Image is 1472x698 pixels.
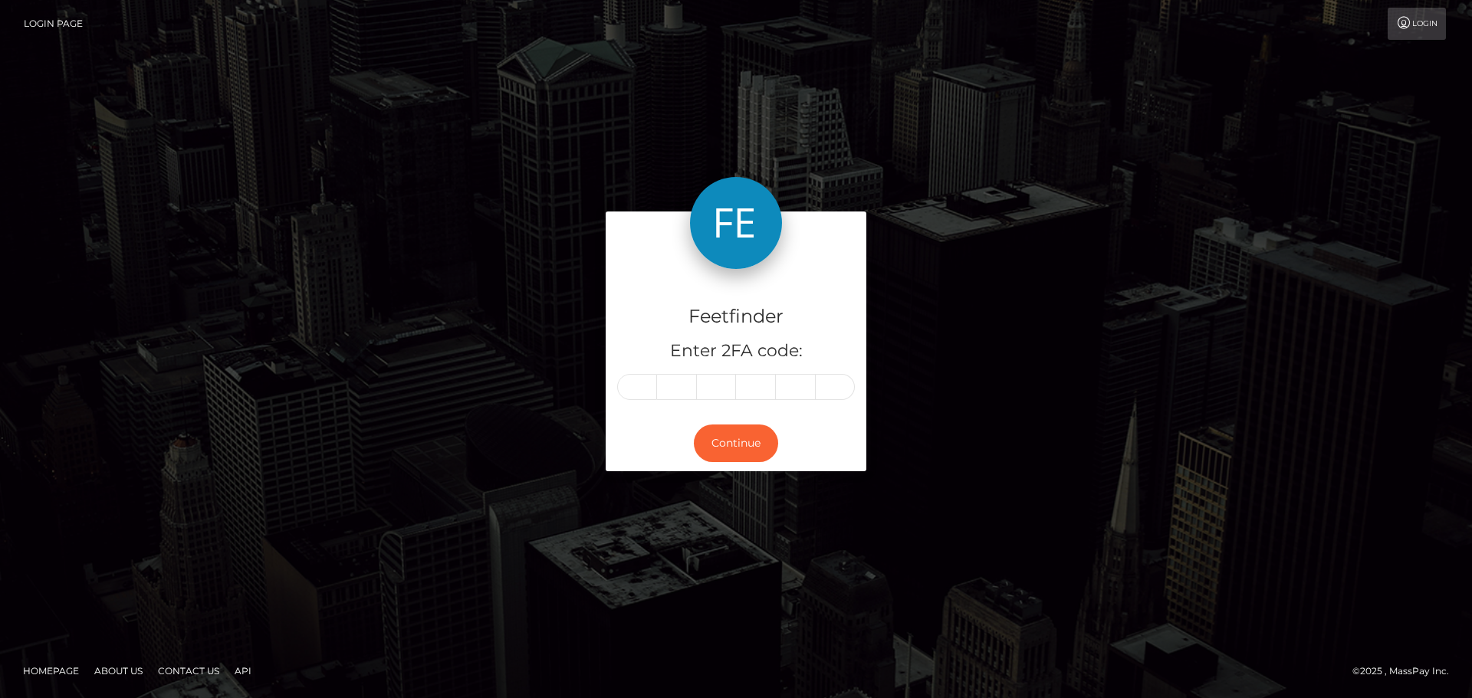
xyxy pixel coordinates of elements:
[152,659,225,683] a: Contact Us
[17,659,85,683] a: Homepage
[88,659,149,683] a: About Us
[694,424,778,462] button: Continue
[228,659,258,683] a: API
[617,339,855,363] h5: Enter 2FA code:
[1388,8,1446,40] a: Login
[1352,663,1460,680] div: © 2025 , MassPay Inc.
[24,8,83,40] a: Login Page
[690,177,782,269] img: Feetfinder
[617,303,855,330] h4: Feetfinder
